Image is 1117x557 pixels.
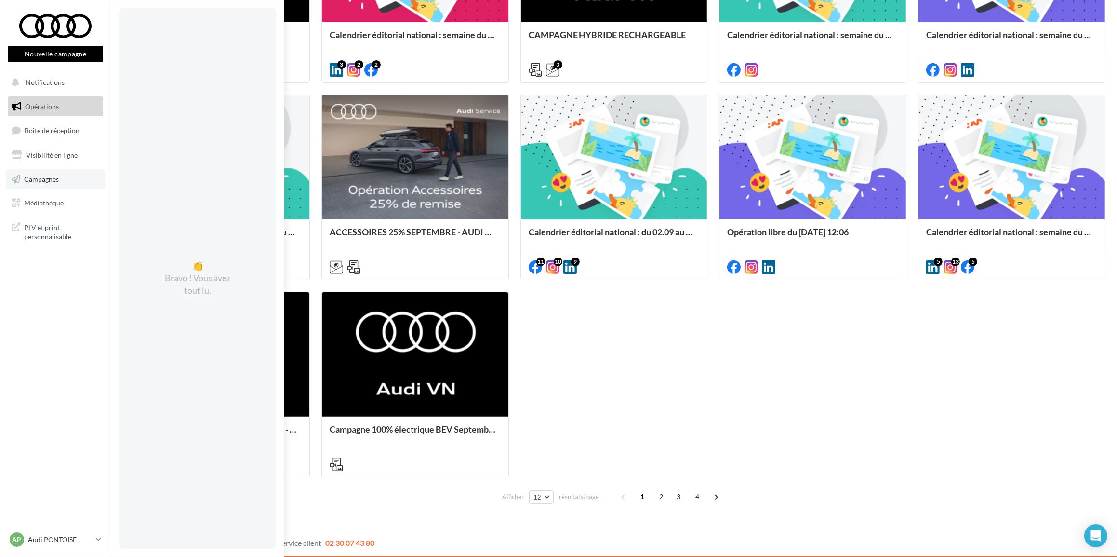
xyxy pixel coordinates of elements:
button: Notifications [6,72,101,93]
a: Campagnes [6,169,105,190]
div: CAMPAGNE HYBRIDE RECHARGEABLE [529,30,700,49]
div: Calendrier éditorial national : semaine du 25.08 au 31.08 [926,227,1097,246]
button: 12 [529,490,554,504]
div: 11 [536,258,545,266]
a: AP Audi PONTOISE [8,530,103,549]
span: Campagnes [24,175,59,183]
div: Calendrier éditorial national : semaine du 15.09 au 21.09 [727,30,898,49]
span: 2 [653,489,669,504]
div: Calendrier éditorial national : semaine du 08.09 au 14.09 [926,30,1097,49]
div: ACCESSOIRES 25% SEPTEMBRE - AUDI SERVICE [330,227,501,246]
span: 4 [690,489,705,504]
div: 2 [355,60,363,69]
div: Calendrier éditorial national : du 02.09 au 09.09 [529,227,700,246]
div: 2 [372,60,381,69]
span: 3 [671,489,686,504]
span: résultats/page [559,492,599,502]
span: Service client [278,538,321,547]
div: 10 [554,258,562,266]
button: Nouvelle campagne [8,46,103,62]
a: PLV et print personnalisable [6,217,105,245]
span: Boîte de réception [25,126,80,135]
div: Calendrier éditorial national : semaine du 22.09 au 28.09 [330,30,501,49]
span: 02 30 07 43 80 [325,538,374,547]
div: 3 [337,60,346,69]
div: 5 [934,258,943,266]
a: Médiathèque [6,193,105,213]
span: AP [13,535,22,544]
div: 9 [571,258,580,266]
span: Visibilité en ligne [26,151,78,159]
span: 12 [533,493,542,501]
span: Médiathèque [24,199,64,207]
span: Opérations [25,102,59,110]
span: Afficher [502,492,524,502]
div: 13 [951,258,960,266]
div: 3 [554,60,562,69]
div: 5 [969,258,977,266]
a: Visibilité en ligne [6,145,105,165]
div: Opération libre du [DATE] 12:06 [727,227,898,246]
span: 1 [635,489,650,504]
div: Campagne 100% électrique BEV Septembre [330,424,501,444]
span: PLV et print personnalisable [24,221,99,242]
div: Open Intercom Messenger [1084,524,1107,547]
a: Opérations [6,96,105,117]
a: Boîte de réception [6,120,105,141]
span: Notifications [26,78,65,86]
p: Audi PONTOISE [28,535,92,544]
